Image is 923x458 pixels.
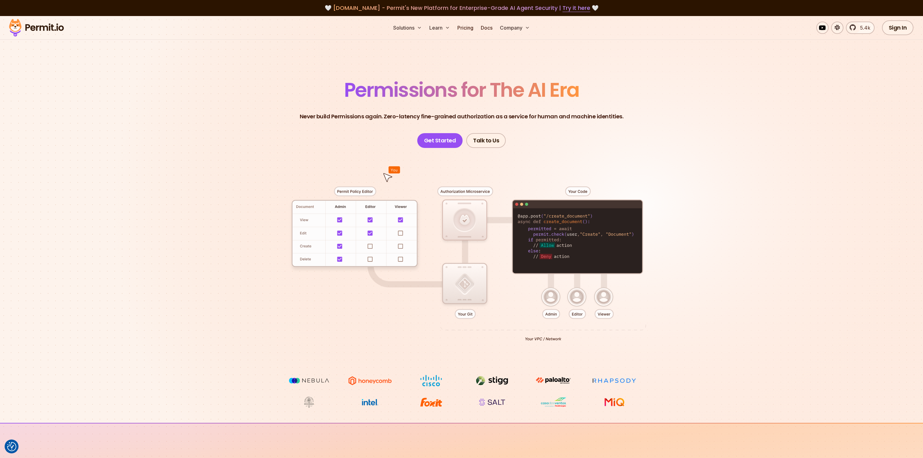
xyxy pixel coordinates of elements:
a: Pricing [455,22,476,34]
img: Nebula [286,375,332,386]
img: paloalto [530,375,576,386]
span: 5.4k [856,24,870,31]
span: Permissions for The AI Era [344,76,579,104]
p: Never build Permissions again. Zero-latency fine-grained authorization as a service for human and... [300,112,624,121]
img: MIQ [593,397,635,407]
button: Learn [427,22,452,34]
img: Revisit consent button [7,442,16,451]
img: Casa dos Ventos [530,396,576,408]
span: [DOMAIN_NAME] - Permit's New Platform for Enterprise-Grade AI Agent Security | [333,4,590,12]
img: Intel [347,396,393,408]
a: Talk to Us [466,133,506,148]
a: Sign In [882,20,914,35]
img: Foxit [408,396,454,408]
a: 5.4k [846,22,875,34]
img: Stigg [469,375,515,386]
a: Get Started [417,133,463,148]
a: Docs [478,22,495,34]
img: Permit logo [6,17,67,38]
img: salt [469,396,515,408]
div: 🤍 🤍 [15,4,908,12]
img: Cisco [408,375,454,386]
img: Maricopa County Recorder\'s Office [286,396,332,408]
button: Company [497,22,532,34]
button: Consent Preferences [7,442,16,451]
img: Honeycomb [347,375,393,386]
img: Rhapsody Health [591,375,637,386]
button: Solutions [391,22,424,34]
a: Try it here [562,4,590,12]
